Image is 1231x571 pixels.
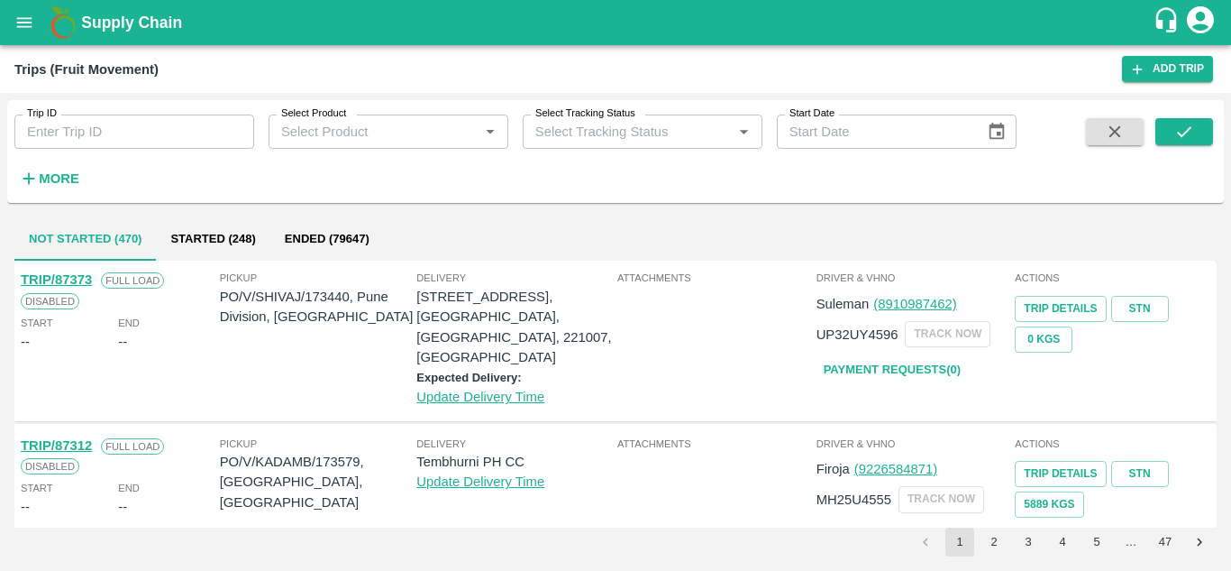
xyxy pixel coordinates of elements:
[416,287,614,367] p: [STREET_ADDRESS], [GEOGRAPHIC_DATA], [GEOGRAPHIC_DATA], 221007, [GEOGRAPHIC_DATA]
[1048,528,1077,557] button: Go to page 4
[816,436,1012,452] span: Driver & VHNo
[118,315,140,331] span: End
[816,490,891,510] p: MH25U4555
[118,497,127,517] div: --
[220,436,417,452] span: Pickup
[777,115,973,149] input: Start Date
[1015,461,1106,487] a: Trip Details
[1111,461,1169,487] a: STN
[1015,492,1083,518] button: 5889 Kgs
[14,217,156,261] button: Not Started (470)
[220,452,417,512] p: PO/V/KADAMB/173579, [GEOGRAPHIC_DATA], [GEOGRAPHIC_DATA]
[528,120,704,143] input: Select Tracking Status
[81,14,182,32] b: Supply Chain
[1015,327,1072,353] button: 0 Kgs
[21,480,52,496] span: Start
[416,452,614,472] p: Tembhurni PH CC
[535,106,635,121] label: Select Tracking Status
[220,287,417,327] p: PO/V/SHIVAJ/173440, Pune Division, [GEOGRAPHIC_DATA]
[479,120,502,143] button: Open
[14,115,254,149] input: Enter Trip ID
[21,293,79,309] span: Disabled
[1014,528,1043,557] button: Go to page 3
[1015,436,1210,452] span: Actions
[816,462,850,476] span: Firoja
[220,270,417,286] span: Pickup
[732,120,755,143] button: Open
[416,474,544,489] a: Update Delivery Time
[118,332,127,352] div: --
[21,332,30,352] div: --
[1153,6,1184,39] div: customer-support
[1015,296,1106,322] a: Trip Details
[617,270,813,286] span: Attachments
[816,297,870,311] span: Suleman
[1185,528,1214,557] button: Go to next page
[14,163,84,194] button: More
[21,438,92,453] a: TRIP/87312
[156,217,269,261] button: Started (248)
[14,58,159,81] div: Trips (Fruit Movement)
[21,458,79,474] span: Disabled
[1117,534,1145,551] div: …
[816,325,898,345] p: UP32UY4596
[416,390,544,404] a: Update Delivery Time
[1082,528,1111,557] button: Go to page 5
[416,436,614,452] span: Delivery
[270,217,384,261] button: Ended (79647)
[274,120,473,143] input: Select Product
[21,272,92,287] a: TRIP/87373
[1111,296,1169,322] a: STN
[21,497,30,517] div: --
[1151,528,1180,557] button: Go to page 47
[21,315,52,331] span: Start
[980,115,1014,149] button: Choose date
[39,171,79,186] strong: More
[873,297,956,311] a: (8910987462)
[789,106,834,121] label: Start Date
[1015,270,1210,286] span: Actions
[45,5,81,41] img: logo
[854,462,937,476] a: (9226584871)
[1184,4,1217,41] div: account of current user
[81,10,1153,35] a: Supply Chain
[816,355,968,386] a: Payment Requests(0)
[816,270,1012,286] span: Driver & VHNo
[281,106,346,121] label: Select Product
[416,371,521,384] label: Expected Delivery:
[4,2,45,43] button: open drawer
[416,270,614,286] span: Delivery
[945,528,974,557] button: page 1
[101,438,164,455] span: Full Load
[118,480,140,496] span: End
[908,528,1217,557] nav: pagination navigation
[101,272,164,289] span: Full Load
[27,106,57,121] label: Trip ID
[980,528,1008,557] button: Go to page 2
[617,436,813,452] span: Attachments
[1122,56,1213,82] a: Add Trip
